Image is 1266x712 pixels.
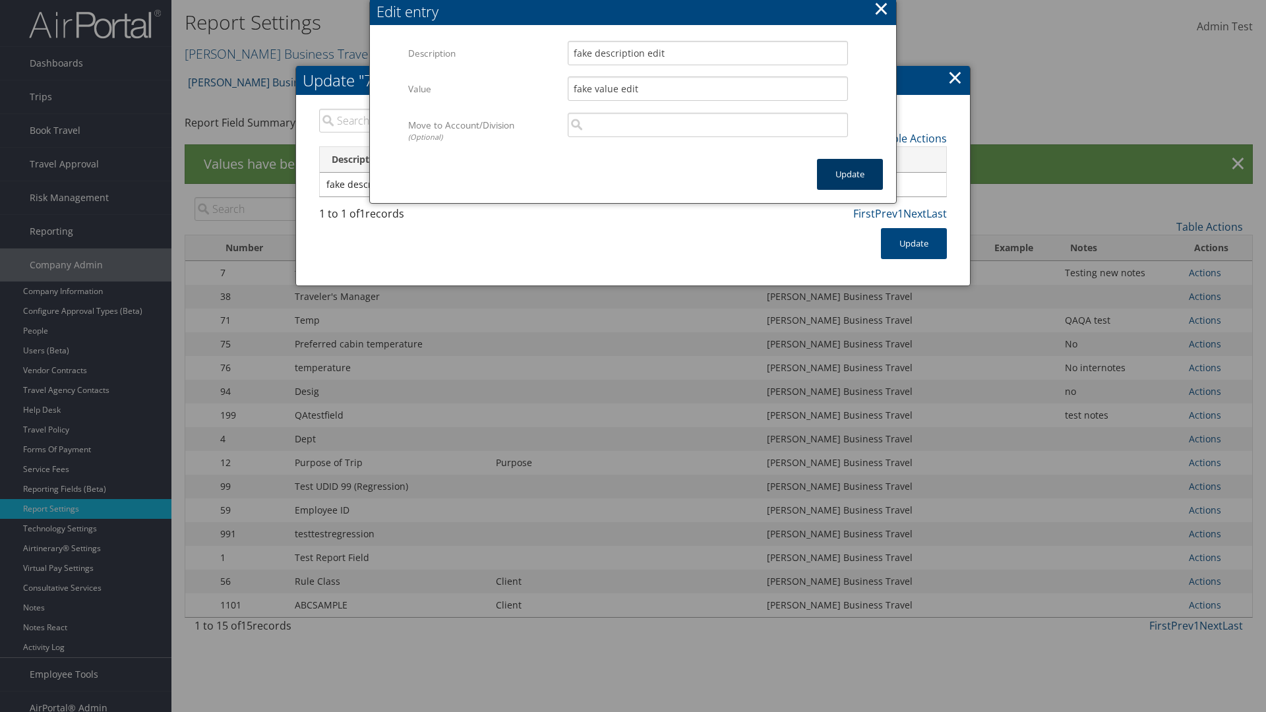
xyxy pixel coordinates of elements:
span: 1 [359,206,365,221]
td: fake description edit [320,173,489,196]
button: Update [881,228,947,259]
label: Description [408,41,558,66]
div: (Optional) [408,132,558,143]
label: Move to Account/Division [408,113,558,149]
th: Description: activate to sort column descending [320,147,489,173]
a: Last [926,206,947,221]
button: Update [817,159,883,190]
a: × [948,64,963,90]
a: Table Actions [880,131,947,146]
label: Value [408,76,558,102]
a: Next [903,206,926,221]
a: 1 [897,206,903,221]
a: Prev [875,206,897,221]
div: 1 to 1 of records [319,206,462,228]
h2: Update "7: test" Values [296,66,970,95]
input: Search [319,109,462,133]
a: First [853,206,875,221]
div: Edit entry [377,1,896,22]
